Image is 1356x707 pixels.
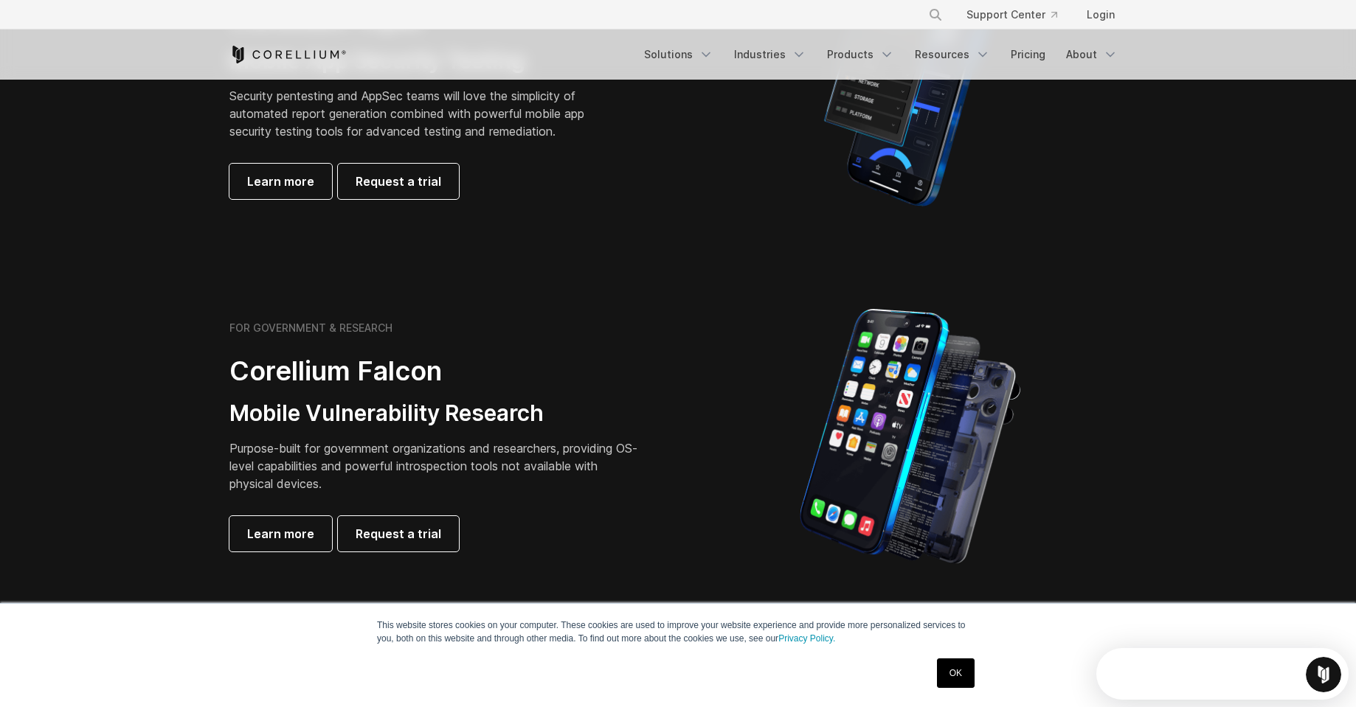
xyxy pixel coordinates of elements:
[725,41,815,68] a: Industries
[229,46,347,63] a: Corellium Home
[229,87,607,140] p: Security pentesting and AppSec teams will love the simplicity of automated report generation comb...
[229,164,332,199] a: Learn more
[247,525,314,543] span: Learn more
[635,41,722,68] a: Solutions
[356,173,441,190] span: Request a trial
[906,41,999,68] a: Resources
[955,1,1069,28] a: Support Center
[338,164,459,199] a: Request a trial
[229,516,332,551] a: Learn more
[229,439,643,492] p: Purpose-built for government organizations and researchers, providing OS-level capabilities and p...
[247,173,314,190] span: Learn more
[635,41,1127,68] div: Navigation Menu
[922,1,949,28] button: Search
[818,41,903,68] a: Products
[910,1,1127,28] div: Navigation Menu
[338,516,459,551] a: Request a trial
[229,321,392,335] h6: FOR GOVERNMENT & RESEARCH
[1002,41,1054,68] a: Pricing
[1096,648,1349,700] iframe: Intercom live chat discovery launcher
[1057,41,1127,68] a: About
[1075,1,1127,28] a: Login
[229,400,643,428] h3: Mobile Vulnerability Research
[937,658,975,688] a: OK
[377,619,979,645] p: This website stores cookies on your computer. These cookies are used to improve your website expe...
[778,633,835,644] a: Privacy Policy.
[229,355,643,388] h2: Corellium Falcon
[356,525,441,543] span: Request a trial
[799,307,1021,565] img: iPhone model separated into the mechanics used to build the physical device.
[1306,657,1341,692] iframe: Intercom live chat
